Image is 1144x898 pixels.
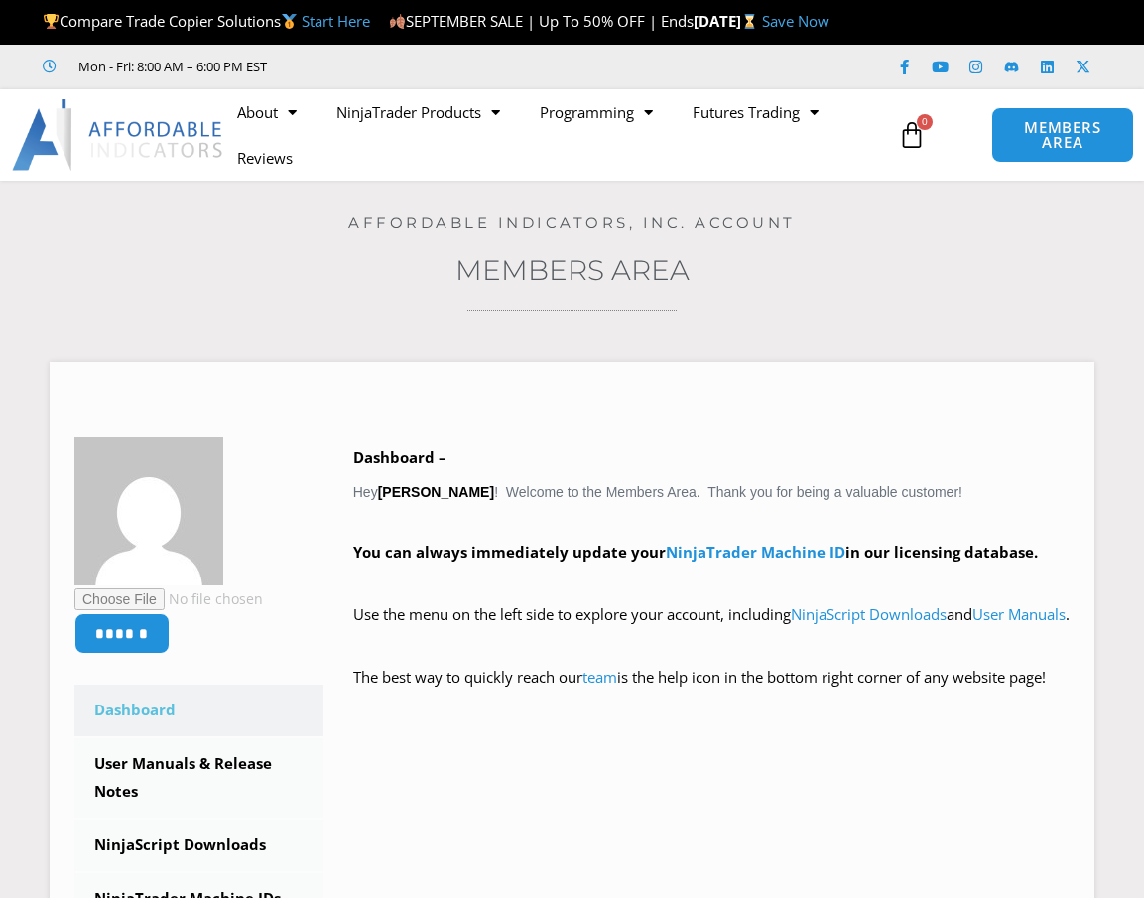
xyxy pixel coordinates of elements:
[295,57,592,76] iframe: Customer reviews powered by Trustpilot
[390,14,405,29] img: 🍂
[43,11,370,31] span: Compare Trade Copier Solutions
[353,448,446,467] b: Dashboard –
[217,89,317,135] a: About
[282,14,297,29] img: 🥇
[73,55,267,78] span: Mon - Fri: 8:00 AM – 6:00 PM EST
[44,14,59,29] img: 🏆
[791,604,947,624] a: NinjaScript Downloads
[455,253,690,287] a: Members Area
[74,685,323,736] a: Dashboard
[762,11,829,31] a: Save Now
[74,437,223,585] img: 5831e569c4a124ad6c7d6eff5886b9c639edf6f24de5e6e01e7e569b6ce5f720
[302,11,370,31] a: Start Here
[353,601,1070,657] p: Use the menu on the left side to explore your account, including and .
[694,11,762,31] strong: [DATE]
[991,107,1134,163] a: MEMBERS AREA
[673,89,838,135] a: Futures Trading
[317,89,520,135] a: NinjaTrader Products
[520,89,673,135] a: Programming
[582,667,617,687] a: team
[389,11,694,31] span: SEPTEMBER SALE | Up To 50% OFF | Ends
[217,89,892,181] nav: Menu
[348,213,796,232] a: Affordable Indicators, Inc. Account
[666,542,845,562] a: NinjaTrader Machine ID
[378,484,494,500] strong: [PERSON_NAME]
[12,99,225,171] img: LogoAI | Affordable Indicators – NinjaTrader
[972,604,1066,624] a: User Manuals
[353,664,1070,719] p: The best way to quickly reach our is the help icon in the bottom right corner of any website page!
[74,738,323,818] a: User Manuals & Release Notes
[217,135,313,181] a: Reviews
[917,114,933,130] span: 0
[742,14,757,29] img: ⌛
[74,820,323,871] a: NinjaScript Downloads
[353,445,1070,719] div: Hey ! Welcome to the Members Area. Thank you for being a valuable customer!
[1012,120,1113,150] span: MEMBERS AREA
[868,106,955,164] a: 0
[353,542,1038,562] strong: You can always immediately update your in our licensing database.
